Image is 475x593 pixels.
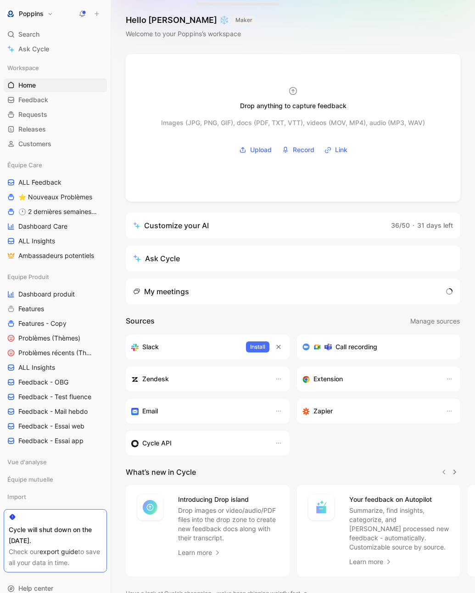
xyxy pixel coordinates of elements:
a: Problèmes récents (Thèmes) [4,346,107,360]
span: Customers [18,139,51,148]
a: Problèmes (Thèmes) [4,331,107,345]
span: Équipe mutuelle [7,475,53,484]
div: Record & transcribe meetings from Zoom, Meet & Teams. [302,341,448,352]
h1: Hello [PERSON_NAME] ❄️ [126,15,255,26]
a: Customers [4,137,107,151]
span: Problèmes (Thèmes) [18,334,80,343]
div: Vue d'analyse [4,455,107,472]
a: ALL Insights [4,234,107,248]
span: ALL Insights [18,236,55,246]
a: Feedback - Mail hebdo [4,405,107,418]
div: Customize your AI [133,220,209,231]
span: Features [18,304,44,313]
span: ALL Feedback [18,178,61,187]
a: Customize your AI36/50·31 days left [126,213,460,238]
span: Equipe Produit [7,272,49,281]
span: Workspace [7,63,39,72]
div: Cycle will shut down on the [DATE]. [9,524,102,546]
h4: Introducing Drop island [178,494,279,505]
div: Import [4,490,107,506]
a: Learn more [178,547,221,558]
div: Import [4,490,107,504]
p: Drop images or video/audio/PDF files into the drop zone to create new feedback docs along with th... [178,506,279,543]
span: Import [7,492,26,501]
button: Ask Cycle [126,246,460,271]
span: Link [335,144,347,155]
span: Manage sources [410,316,460,327]
a: ALL Feedback [4,176,107,189]
h3: Slack [142,341,159,352]
span: Feedback - Essai web [18,422,84,431]
h2: What’s new in Cycle [126,467,196,478]
a: Feedback [4,93,107,107]
div: Check our to save all your data in time. [9,546,102,568]
button: PoppinsPoppins [4,7,56,20]
span: Features - Copy [18,319,67,328]
button: Record [279,143,318,157]
h3: Extension [313,373,343,384]
div: Equipe Produit [4,270,107,284]
a: Feedback - Essai web [4,419,107,433]
span: Feedback [18,95,48,104]
div: Sync your customers, send feedback and get updates in Slack [131,341,239,352]
span: Équipe Care [7,160,42,170]
a: Feedback - OBG [4,375,107,389]
span: Feedback - OBG [18,378,68,387]
span: Vue d'analyse [7,457,47,467]
a: Ask Cycle [4,42,107,56]
button: Link [321,143,351,157]
a: Dashboard produit [4,287,107,301]
div: Sync customers & send feedback from custom sources. Get inspired by our favorite use case [131,438,266,449]
span: Home [18,81,36,90]
span: Record [293,144,314,155]
a: Features [4,302,107,316]
span: Search [18,29,39,40]
div: Welcome to your Poppins’s workspace [126,28,255,39]
a: Dashboard Care [4,220,107,233]
span: ALL Insights [18,363,55,372]
span: Dashboard Care [18,222,67,231]
span: Ambassadeurs potentiels [18,251,94,260]
span: Upload [250,144,272,155]
div: Capture feedback from thousands of sources with Zapier (survey results, recordings, sheets, etc). [302,406,437,417]
span: Requests [18,110,47,119]
span: ⭐ Nouveaux Problèmes [18,192,92,202]
span: Releases [18,125,46,134]
a: Feedback - Test fluence [4,390,107,404]
div: My meetings [133,286,189,297]
a: Feedback - Essai app [4,434,107,448]
img: Poppins [6,9,15,18]
h3: Zendesk [142,373,169,384]
div: Vue d'analyse [4,455,107,469]
span: Help center [18,584,53,592]
span: Feedback - Test fluence [18,392,91,401]
button: MAKER [233,16,255,25]
span: Feedback - Mail hebdo [18,407,88,416]
button: Upload [236,143,275,157]
a: Releases [4,122,107,136]
div: Capture feedback from anywhere on the web [302,373,437,384]
span: 36/50 [391,221,410,229]
a: 🕐 2 dernières semaines - Occurences [4,205,107,219]
div: Équipe mutuelle [4,472,107,486]
div: Équipe CareALL Feedback⭐ Nouveaux Problèmes🕐 2 dernières semaines - OccurencesDashboard CareALL I... [4,158,107,263]
a: Ambassadeurs potentiels [4,249,107,263]
h3: Email [142,406,158,417]
a: Features - Copy [4,317,107,330]
span: Problèmes récents (Thèmes) [18,348,95,357]
div: Forward emails to your feedback inbox [131,406,266,417]
button: Install [246,341,269,352]
p: Summarize, find insights, categorize, and [PERSON_NAME] processed new feedback - automatically. C... [349,506,450,552]
div: Sync customers and create docs [131,373,266,384]
span: Feedback - Essai app [18,436,84,445]
span: Ask Cycle [18,44,49,55]
span: 🕐 2 dernières semaines - Occurences [18,207,97,216]
h3: Call recording [335,341,377,352]
h3: Zapier [313,406,333,417]
a: ⭐ Nouveaux Problèmes [4,190,107,204]
a: ALL Insights [4,361,107,374]
a: Requests [4,108,107,121]
div: Search [4,27,107,41]
h3: Cycle API [142,438,172,449]
div: Equipe ProduitDashboard produitFeaturesFeatures - CopyProblèmes (Thèmes)Problèmes récents (Thèmes... [4,270,107,448]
